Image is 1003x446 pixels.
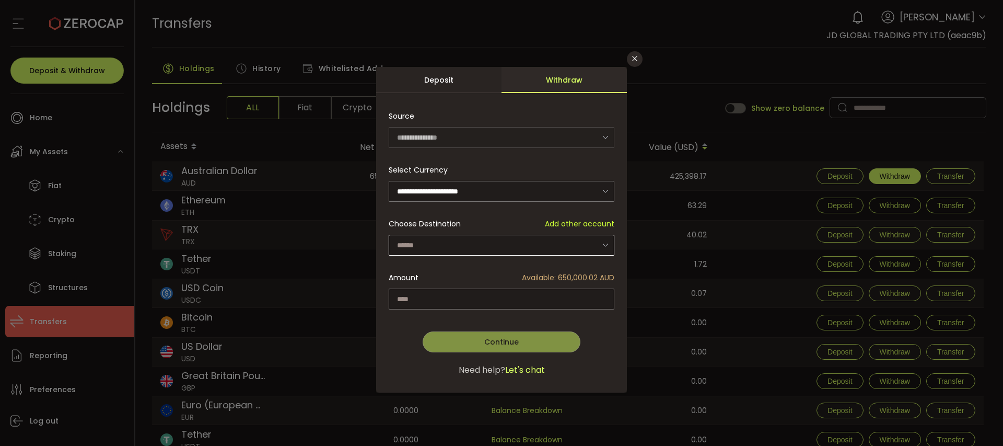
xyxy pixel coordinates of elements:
span: Need help? [459,364,505,376]
span: Amount [389,272,418,283]
span: Choose Destination [389,219,461,230]
div: 聊天小组件 [879,333,1003,446]
button: Close [627,51,643,67]
span: Continue [484,337,519,347]
div: Deposit [376,67,501,93]
label: Select Currency [389,165,454,175]
span: Available: 650,000.02 AUD [522,272,614,283]
iframe: Chat Widget [879,333,1003,446]
div: Withdraw [501,67,627,93]
div: dialog [376,67,627,393]
span: Add other account [545,219,614,230]
button: Continue [423,331,580,352]
span: Let's chat [505,364,545,376]
span: Source [389,106,414,127]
